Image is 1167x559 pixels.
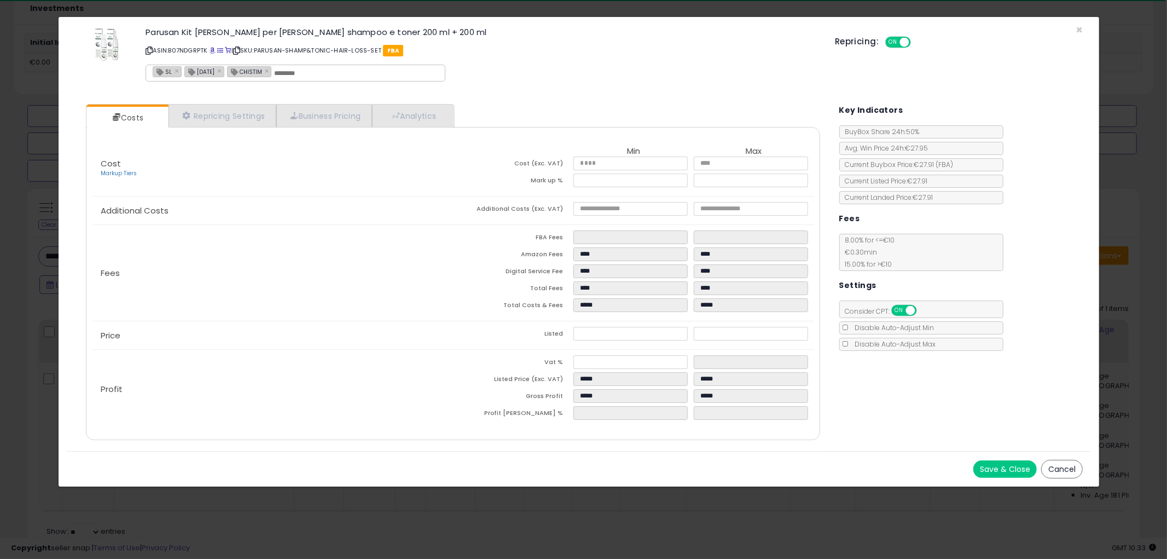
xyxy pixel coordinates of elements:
a: × [265,66,271,76]
a: Analytics [372,105,453,127]
a: × [175,66,181,76]
td: Amazon Fees [453,247,573,264]
span: Current Landed Price: €27.91 [840,193,933,202]
img: 41R+dlDf-pL._SL60_.jpg [94,28,119,61]
button: Cancel [1041,460,1083,479]
span: Avg. Win Price 24h: €27.95 [840,143,928,153]
p: Additional Costs [92,206,453,215]
h3: Parusan Kit [PERSON_NAME] per [PERSON_NAME] shampoo e toner 200 ml + 200 ml [146,28,818,36]
span: Consider CPT: [840,307,931,316]
span: 8.00 % for <= €10 [840,235,895,269]
td: Gross Profit [453,389,573,406]
th: Max [694,147,814,157]
span: Disable Auto-Adjust Min [850,323,934,332]
p: Fees [92,269,453,278]
a: BuyBox page [210,46,216,55]
span: CHISTIM [228,67,262,76]
td: Additional Costs (Exc. VAT) [453,202,573,219]
a: Repricing Settings [169,105,277,127]
a: × [217,66,224,76]
span: BuyBox Share 24h: 50% [840,127,920,136]
span: OFF [909,38,927,47]
td: Mark up % [453,174,573,191]
span: 15.00 % for > €10 [840,260,892,269]
span: Current Buybox Price: [840,160,954,169]
a: All offer listings [217,46,223,55]
span: [DATE] [185,67,214,76]
td: Vat % [453,355,573,372]
td: FBA Fees [453,230,573,247]
span: Current Listed Price: €27.91 [840,176,928,186]
h5: Key Indicators [839,103,903,117]
button: Save & Close [973,460,1037,478]
td: Cost (Exc. VAT) [453,157,573,174]
span: Disable Auto-Adjust Max [850,339,936,349]
h5: Settings [839,279,876,292]
span: €27.91 [914,160,954,169]
p: Cost [92,159,453,178]
span: ON [886,38,900,47]
td: Listed [453,327,573,344]
span: OFF [915,306,932,315]
span: €0.30 min [840,247,878,257]
th: Min [573,147,694,157]
span: ( FBA ) [936,160,954,169]
span: FBA [383,45,403,56]
a: Your listing only [225,46,231,55]
p: Price [92,331,453,340]
td: Digital Service Fee [453,264,573,281]
p: Profit [92,385,453,394]
td: Total Costs & Fees [453,298,573,315]
p: ASIN: B07NDGRPTK | SKU: PARUSAN-SHAMP&TONIC-HAIR-LOSS-SET [146,42,818,59]
span: SL [153,67,172,76]
td: Total Fees [453,281,573,298]
h5: Fees [839,212,860,226]
span: ON [892,306,906,315]
span: × [1076,22,1083,38]
h5: Repricing: [835,37,879,46]
a: Markup Tiers [101,169,137,177]
a: Business Pricing [276,105,372,127]
td: Profit [PERSON_NAME] % [453,406,573,423]
td: Listed Price (Exc. VAT) [453,372,573,389]
a: Costs [86,107,167,129]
